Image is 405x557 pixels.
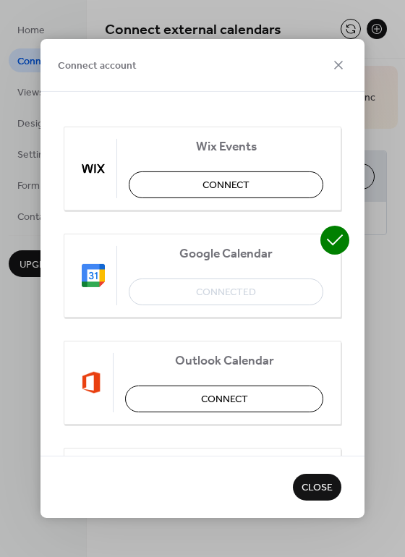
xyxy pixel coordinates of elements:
span: Connect [202,178,250,193]
span: Connect account [58,59,137,74]
button: Connect [129,171,323,198]
span: Connect [201,392,248,407]
img: outlook [82,371,101,394]
span: Close [302,481,333,496]
button: Close [293,474,341,501]
span: Google Calendar [129,247,323,262]
img: wix [82,157,105,180]
span: Outlook Calendar [125,354,323,369]
span: Wix Events [129,140,323,155]
button: Connect [125,386,323,412]
img: google [82,264,105,287]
